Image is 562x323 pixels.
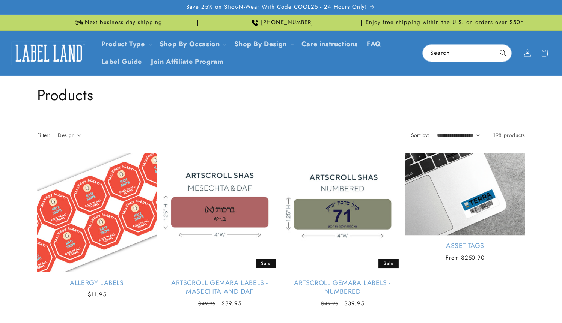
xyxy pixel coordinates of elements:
[160,279,280,296] a: Artscroll Gemara Labels - Masechta and Daf
[493,131,525,139] span: 198 products
[58,131,81,139] summary: Design (0 selected)
[97,35,155,53] summary: Product Type
[301,40,358,48] span: Care instructions
[366,19,524,26] span: Enjoy free shipping within the U.S. on orders over $50*
[37,131,51,139] h2: Filter:
[261,19,313,26] span: [PHONE_NUMBER]
[37,85,525,105] h1: Products
[97,53,147,71] a: Label Guide
[186,3,367,11] span: Save 25% on Stick-N-Wear With Code COOL25 - 24 Hours Only!
[146,53,228,71] a: Join Affiliate Program
[283,279,402,296] a: Artscroll Gemara Labels - Numbered
[201,15,362,30] div: Announcement
[101,57,142,66] span: Label Guide
[234,39,286,49] a: Shop By Design
[11,41,86,65] img: Label Land
[365,15,525,30] div: Announcement
[405,242,525,250] a: Asset Tags
[155,35,230,53] summary: Shop By Occasion
[362,35,386,53] a: FAQ
[37,15,198,30] div: Announcement
[101,39,145,49] a: Product Type
[297,35,362,53] a: Care instructions
[411,131,429,139] label: Sort by:
[37,279,157,287] a: Allergy Labels
[58,131,74,139] span: Design
[230,35,297,53] summary: Shop By Design
[151,57,223,66] span: Join Affiliate Program
[367,40,381,48] span: FAQ
[160,40,220,48] span: Shop By Occasion
[9,39,89,68] a: Label Land
[495,45,511,61] button: Search
[85,19,162,26] span: Next business day shipping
